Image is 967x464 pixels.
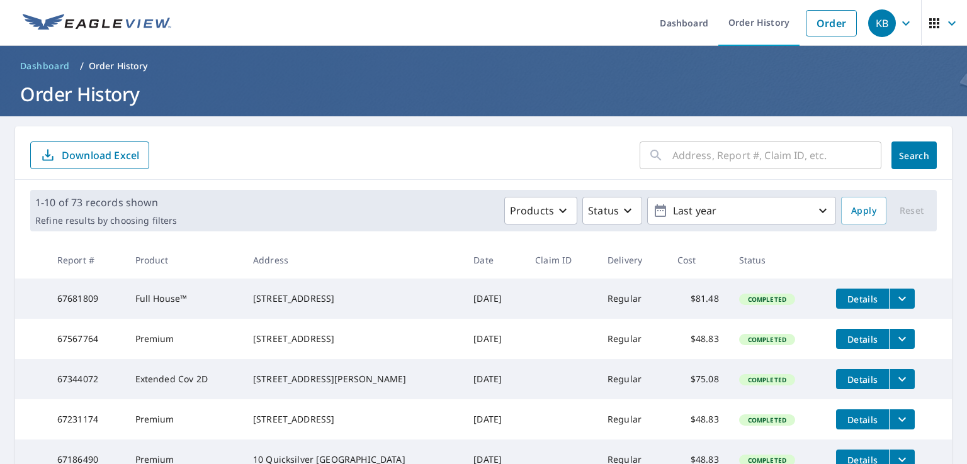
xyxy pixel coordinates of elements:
[463,399,525,439] td: [DATE]
[851,203,876,219] span: Apply
[15,56,952,76] nav: breadcrumb
[15,81,952,107] h1: Order History
[253,373,453,385] div: [STREET_ADDRESS][PERSON_NAME]
[463,359,525,399] td: [DATE]
[463,279,525,319] td: [DATE]
[243,241,463,279] th: Address
[47,279,125,319] td: 67681809
[844,373,881,385] span: Details
[80,58,84,74] li: /
[597,319,667,359] td: Regular
[889,369,915,389] button: filesDropdownBtn-67344072
[504,197,577,224] button: Products
[582,197,642,224] button: Status
[844,293,881,305] span: Details
[47,399,125,439] td: 67231174
[89,60,148,72] p: Order History
[836,369,889,389] button: detailsBtn-67344072
[889,289,915,309] button: filesDropdownBtn-67681809
[836,409,889,429] button: detailsBtn-67231174
[806,10,857,36] a: Order
[891,141,937,169] button: Search
[841,197,886,224] button: Apply
[35,215,177,226] p: Refine results by choosing filters
[597,359,667,399] td: Regular
[463,241,525,279] th: Date
[889,409,915,429] button: filesDropdownBtn-67231174
[844,414,881,426] span: Details
[902,150,927,162] span: Search
[62,148,139,162] p: Download Excel
[35,195,177,210] p: 1-10 of 73 records shown
[647,197,836,224] button: Last year
[125,279,243,319] td: Full House™
[253,333,453,345] div: [STREET_ADDRESS]
[667,241,729,279] th: Cost
[667,279,729,319] td: $81.48
[15,56,75,76] a: Dashboard
[667,319,729,359] td: $48.83
[510,203,554,218] p: Products
[125,399,243,439] td: Premium
[20,60,70,72] span: Dashboard
[889,329,915,349] button: filesDropdownBtn-67567764
[597,399,667,439] td: Regular
[597,241,667,279] th: Delivery
[740,375,794,384] span: Completed
[125,241,243,279] th: Product
[672,138,881,173] input: Address, Report #, Claim ID, etc.
[740,295,794,304] span: Completed
[844,333,881,345] span: Details
[740,416,794,424] span: Completed
[525,241,597,279] th: Claim ID
[868,9,896,37] div: KB
[30,141,149,169] button: Download Excel
[47,319,125,359] td: 67567764
[836,329,889,349] button: detailsBtn-67567764
[668,200,815,222] p: Last year
[667,399,729,439] td: $48.83
[23,14,171,33] img: EV Logo
[47,359,125,399] td: 67344072
[729,241,826,279] th: Status
[253,413,453,426] div: [STREET_ADDRESS]
[463,319,525,359] td: [DATE]
[588,203,619,218] p: Status
[667,359,729,399] td: $75.08
[125,319,243,359] td: Premium
[740,335,794,344] span: Completed
[125,359,243,399] td: Extended Cov 2D
[836,289,889,309] button: detailsBtn-67681809
[253,292,453,305] div: [STREET_ADDRESS]
[597,279,667,319] td: Regular
[47,241,125,279] th: Report #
